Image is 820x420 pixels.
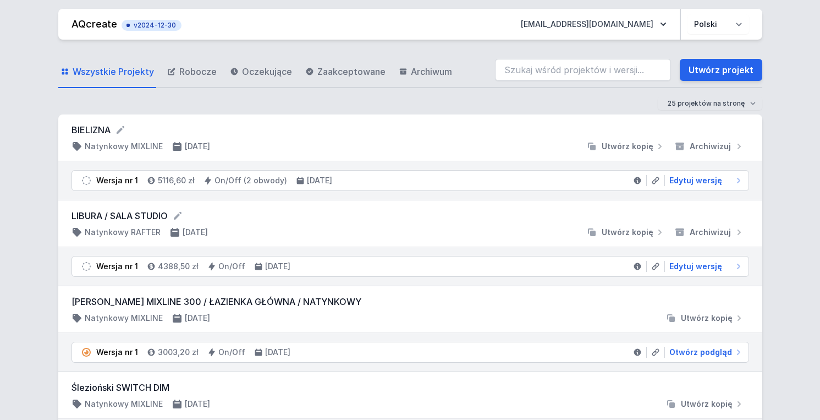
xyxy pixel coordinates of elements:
button: Utwórz kopię [661,399,749,410]
form: LIBURA / SALA STUDIO [71,209,749,222]
span: Edytuj wersję [669,261,722,272]
a: Archiwum [397,56,454,88]
h4: [DATE] [183,227,208,238]
button: Utwórz kopię [582,141,670,152]
a: Edytuj wersję [665,261,744,272]
a: Robocze [165,56,219,88]
img: draft.svg [81,175,92,186]
span: Archiwizuj [690,141,731,152]
h4: On/Off [218,261,245,272]
button: Edytuj nazwę projektu [115,124,126,135]
span: Robocze [179,65,217,78]
span: Archiwum [411,65,452,78]
h4: On/Off (2 obwody) [214,175,287,186]
h4: [DATE] [307,175,332,186]
h3: [PERSON_NAME] MIXLINE 300 / ŁAZIENKA GŁÓWNA / NATYNKOWY [71,295,749,308]
img: pending.svg [81,347,92,358]
a: Otwórz podgląd [665,347,744,358]
span: Archiwizuj [690,227,731,238]
h4: 5116,60 zł [158,175,195,186]
span: Wszystkie Projekty [73,65,154,78]
select: Wybierz język [687,14,749,34]
span: Edytuj wersję [669,175,722,186]
button: Archiwizuj [670,227,749,238]
span: Otwórz podgląd [669,347,732,358]
h4: [DATE] [185,313,210,324]
span: Utwórz kopię [681,313,733,324]
h4: Natynkowy MIXLINE [85,141,163,152]
div: Wersja nr 1 [96,261,138,272]
span: Utwórz kopię [602,227,653,238]
span: Utwórz kopię [602,141,653,152]
a: Oczekujące [228,56,294,88]
input: Szukaj wśród projektów i wersji... [495,59,671,81]
button: Utwórz kopię [582,227,670,238]
button: Utwórz kopię [661,313,749,324]
h4: 4388,50 zł [158,261,199,272]
a: Wszystkie Projekty [58,56,156,88]
h4: 3003,20 zł [158,347,199,358]
h4: [DATE] [265,347,290,358]
span: Zaakceptowane [317,65,386,78]
h4: [DATE] [185,399,210,410]
button: Archiwizuj [670,141,749,152]
h4: [DATE] [185,141,210,152]
h4: On/Off [218,347,245,358]
div: Wersja nr 1 [96,175,138,186]
h4: Natynkowy RAFTER [85,227,161,238]
h4: Natynkowy MIXLINE [85,313,163,324]
img: draft.svg [81,261,92,272]
button: [EMAIL_ADDRESS][DOMAIN_NAME] [512,14,675,34]
a: AQcreate [71,18,117,30]
a: Utwórz projekt [680,59,762,81]
span: Oczekujące [242,65,292,78]
h3: Ślezioński SWITCH DIM [71,381,749,394]
span: Utwórz kopię [681,399,733,410]
button: Edytuj nazwę projektu [172,210,183,221]
button: v2024-12-30 [122,18,181,31]
h4: Natynkowy MIXLINE [85,399,163,410]
span: v2024-12-30 [127,21,176,30]
div: Wersja nr 1 [96,347,138,358]
form: BIELIZNA [71,123,749,137]
a: Zaakceptowane [303,56,388,88]
a: Edytuj wersję [665,175,744,186]
h4: [DATE] [265,261,290,272]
